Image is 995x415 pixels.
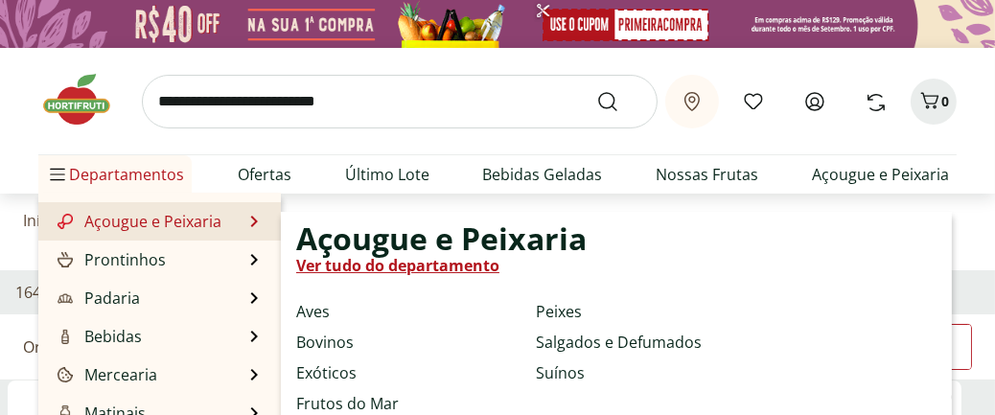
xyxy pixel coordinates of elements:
img: Bebidas [58,329,73,344]
a: Bebidas Geladas [482,163,602,186]
img: Açougue e Peixaria [58,214,73,229]
button: Menu [46,151,69,197]
a: MerceariaMercearia [54,363,157,386]
button: Submit Search [596,90,642,113]
input: search [142,75,658,128]
img: Prontinhos [58,252,73,267]
span: Açougue e Peixaria [296,227,587,250]
img: Mercearia [58,367,73,382]
a: Peixes [536,300,582,323]
button: Carrinho [911,79,957,125]
a: Açougue e PeixariaAçougue e Peixaria [54,210,221,233]
a: BebidasBebidas [54,325,142,348]
a: Salgados e Defumados [536,331,702,354]
a: Frutos do Mar [296,392,399,415]
a: Açougue e Peixaria [812,163,949,186]
a: Ofertas [238,163,291,186]
span: Departamentos [46,151,184,197]
a: ProntinhosProntinhos [54,248,166,271]
label: Ordernar por [23,336,123,357]
a: Ver tudo do departamento [296,254,499,277]
a: PadariaPadaria [54,287,140,310]
a: Suínos [536,361,585,384]
h2: 164 Resultados [15,282,127,303]
a: Último Lote [345,163,429,186]
a: Bovinos [296,331,354,354]
a: Aves [296,300,330,323]
img: Hortifruti [38,71,134,128]
span: 0 [941,92,949,110]
img: Padaria [58,290,73,306]
a: Início [23,212,62,229]
a: Nossas Frutas [656,163,758,186]
a: Exóticos [296,361,357,384]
